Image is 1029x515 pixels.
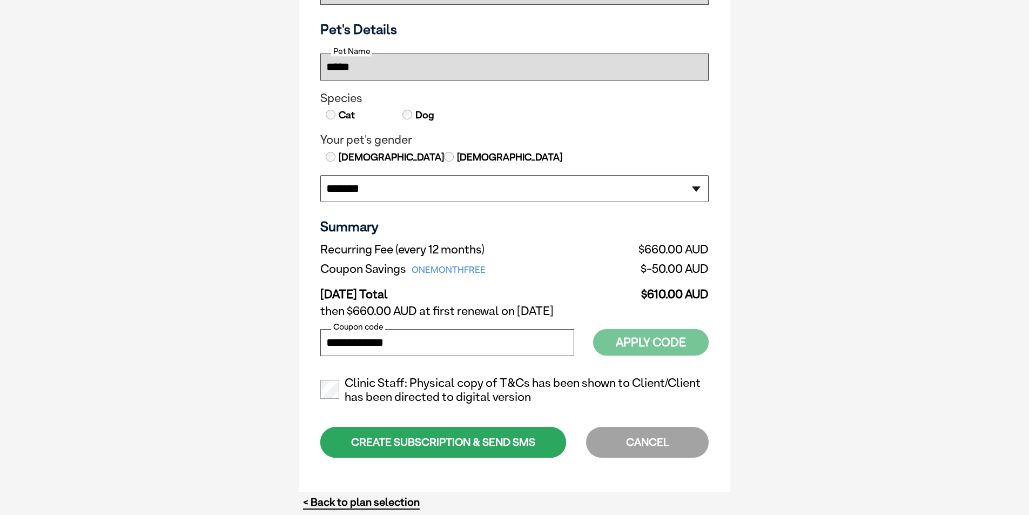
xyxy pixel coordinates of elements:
td: then $660.00 AUD at first renewal on [DATE] [320,302,709,321]
input: Clinic Staff: Physical copy of T&Cs has been shown to Client/Client has been directed to digital ... [320,380,339,399]
td: $660.00 AUD [594,240,709,259]
td: Recurring Fee (every 12 months) [320,240,594,259]
div: CANCEL [586,427,709,458]
span: ONEMONTHFREE [406,263,491,278]
td: [DATE] Total [320,279,594,302]
div: CREATE SUBSCRIPTION & SEND SMS [320,427,566,458]
label: Coupon code [331,322,385,332]
td: $610.00 AUD [594,279,709,302]
a: < Back to plan selection [303,496,420,509]
td: $-50.00 AUD [594,259,709,279]
h3: Summary [320,218,709,235]
td: Coupon Savings [320,259,594,279]
legend: Species [320,91,709,105]
button: Apply Code [593,329,709,356]
h3: Pet's Details [316,21,713,37]
label: Clinic Staff: Physical copy of T&Cs has been shown to Client/Client has been directed to digital ... [320,376,709,404]
legend: Your pet's gender [320,133,709,147]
